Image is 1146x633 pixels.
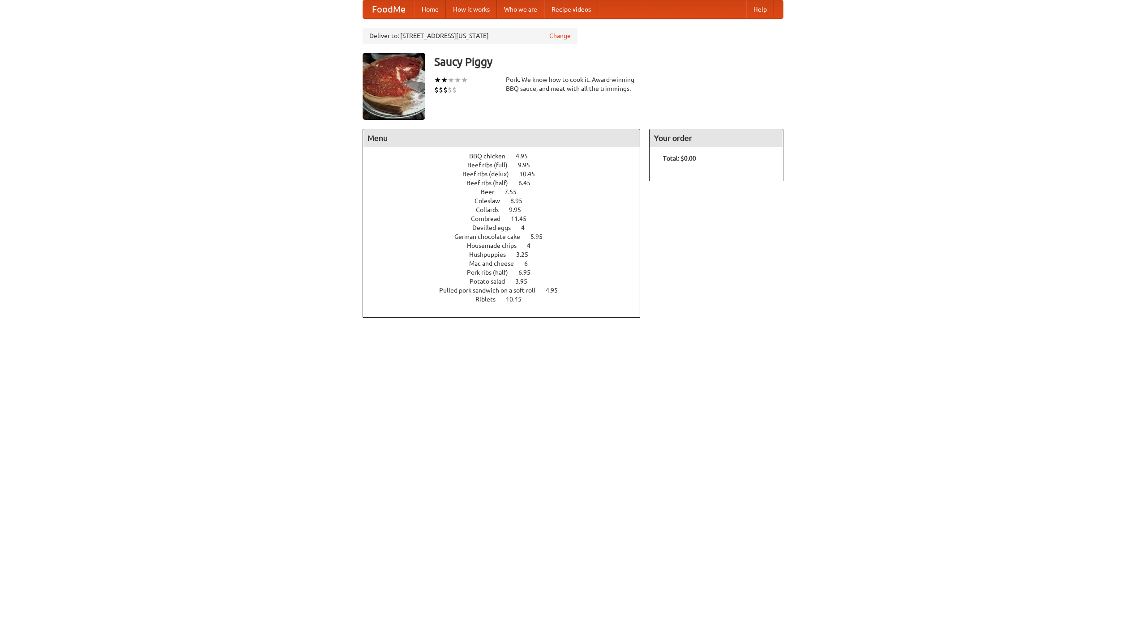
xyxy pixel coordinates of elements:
a: Recipe videos [544,0,598,18]
li: ★ [434,75,441,85]
span: 6 [524,260,537,267]
span: Pork ribs (half) [467,269,517,276]
span: 4.95 [546,287,567,294]
span: Devilled eggs [472,224,520,231]
a: FoodMe [363,0,415,18]
span: 5.95 [530,233,552,240]
span: Beef ribs (full) [467,161,517,169]
span: Potato salad [470,278,514,285]
a: Beef ribs (delux) 10.45 [462,170,552,178]
a: Pulled pork sandwich on a soft roll 4.95 [439,287,574,294]
span: 9.95 [518,161,539,169]
span: 4 [527,242,539,249]
a: BBQ chicken 4.95 [469,153,544,160]
li: $ [439,85,443,95]
div: Pork. We know how to cook it. Award-winning BBQ sauce, and meat with all the trimmings. [506,75,640,93]
a: Pork ribs (half) 6.95 [467,269,547,276]
span: Cornbread [471,215,509,222]
h4: Menu [363,129,640,147]
b: Total: $0.00 [663,155,696,162]
span: 7.55 [505,188,526,195]
a: Devilled eggs 4 [472,224,541,231]
span: 9.95 [509,206,530,213]
span: 6.95 [518,269,539,276]
h4: Your order [650,129,783,147]
a: Beef ribs (full) 9.95 [467,161,547,169]
span: 10.45 [519,170,544,178]
span: Housemade chips [467,242,526,249]
span: 4 [521,224,534,231]
li: $ [434,85,439,95]
span: 3.25 [516,251,537,258]
a: Housemade chips 4 [467,242,547,249]
span: Riblets [475,296,505,303]
span: Beef ribs (half) [466,179,517,187]
a: Mac and cheese 6 [469,260,544,267]
a: German chocolate cake 5.95 [454,233,559,240]
li: $ [443,85,448,95]
div: Deliver to: [STREET_ADDRESS][US_STATE] [363,28,577,44]
span: Coleslaw [475,197,509,204]
span: Beef ribs (delux) [462,170,518,178]
span: 4.95 [516,153,537,160]
a: Riblets 10.45 [475,296,538,303]
li: ★ [461,75,468,85]
img: angular.jpg [363,53,425,120]
a: Potato salad 3.95 [470,278,544,285]
span: German chocolate cake [454,233,529,240]
span: Mac and cheese [469,260,523,267]
span: 3.95 [515,278,536,285]
span: Collards [476,206,508,213]
a: Hushpuppies 3.25 [469,251,545,258]
h3: Saucy Piggy [434,53,783,71]
a: Beer 7.55 [481,188,533,195]
a: Cornbread 11.45 [471,215,543,222]
a: Home [415,0,446,18]
li: $ [452,85,457,95]
span: 10.45 [506,296,530,303]
span: 11.45 [511,215,535,222]
a: Help [746,0,774,18]
span: Pulled pork sandwich on a soft roll [439,287,544,294]
a: How it works [446,0,497,18]
a: Change [549,31,571,40]
span: 6.45 [518,179,539,187]
span: Hushpuppies [469,251,515,258]
a: Collards 9.95 [476,206,538,213]
li: $ [448,85,452,95]
li: ★ [448,75,454,85]
span: BBQ chicken [469,153,514,160]
a: Who we are [497,0,544,18]
a: Coleslaw 8.95 [475,197,539,204]
span: Beer [481,188,503,195]
a: Beef ribs (half) 6.45 [466,179,547,187]
span: 8.95 [510,197,531,204]
li: ★ [454,75,461,85]
li: ★ [441,75,448,85]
